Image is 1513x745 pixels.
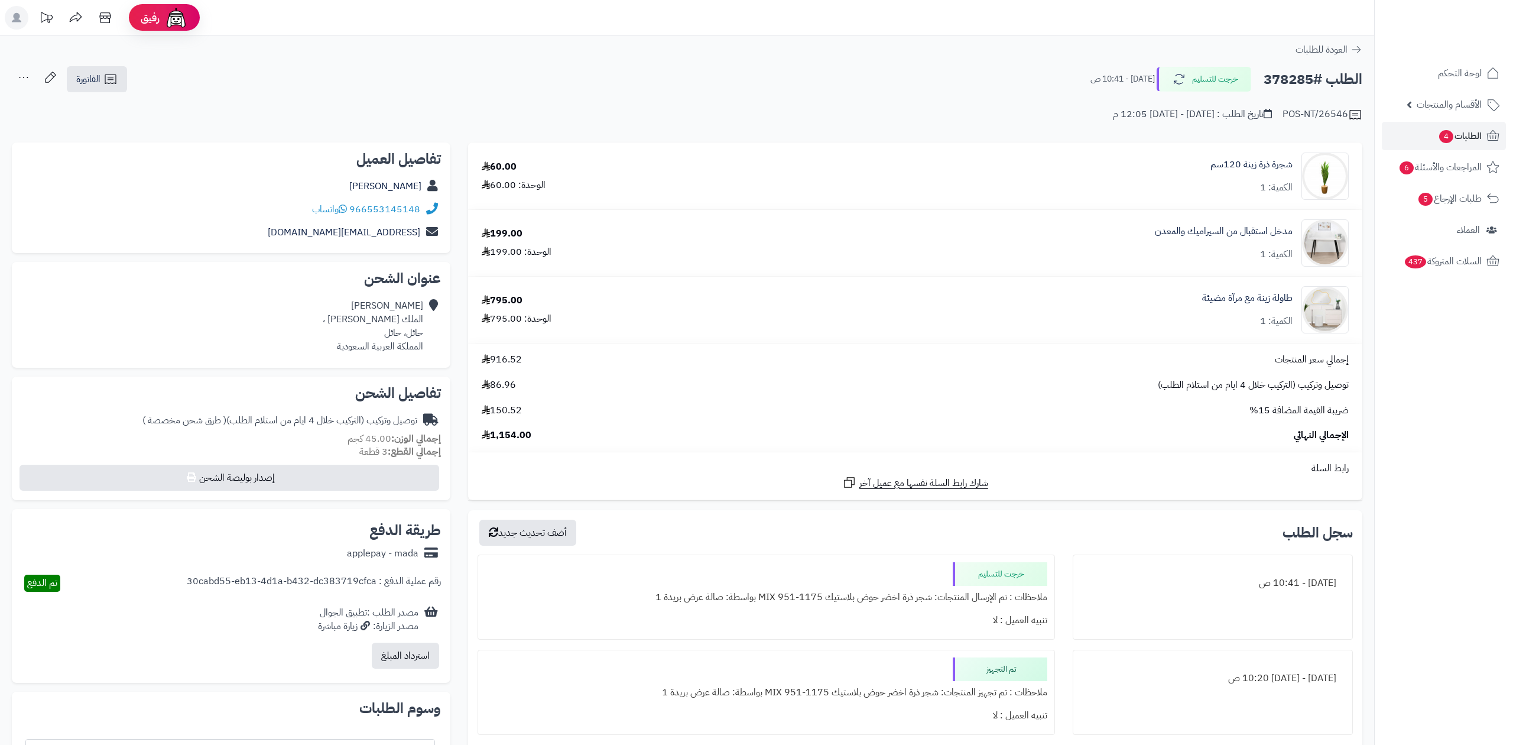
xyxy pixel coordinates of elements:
h2: وسوم الطلبات [21,701,441,715]
div: رقم عملية الدفع : 30cabd55-eb13-4d1a-b432-dc383719cfca [187,575,441,592]
a: الطلبات4 [1382,122,1506,150]
a: لوحة التحكم [1382,59,1506,88]
div: مصدر الطلب :تطبيق الجوال [318,606,418,633]
div: خرجت للتسليم [953,562,1047,586]
span: لوحة التحكم [1438,65,1482,82]
a: طاولة زينة مع مرآة مضيئة [1202,291,1293,305]
span: السلات المتروكة [1404,253,1482,270]
a: شارك رابط السلة نفسها مع عميل آخر [842,475,988,490]
div: الكمية: 1 [1260,315,1293,328]
strong: إجمالي الوزن: [391,432,441,446]
span: الطلبات [1438,128,1482,144]
span: 5 [1418,192,1433,206]
button: أضف تحديث جديد [479,520,576,546]
div: [DATE] - [DATE] 10:20 ص [1080,667,1345,690]
span: 150.52 [482,404,522,417]
span: طلبات الإرجاع [1417,190,1482,207]
span: 6 [1399,161,1414,175]
span: المراجعات والأسئلة [1398,159,1482,176]
h3: سجل الطلب [1283,526,1353,540]
div: applepay - mada [347,547,418,561]
span: الأقسام والمنتجات [1417,96,1482,113]
h2: الطلب #378285 [1264,67,1362,92]
img: 1743836483-1-90x90.jpg [1302,219,1348,267]
img: ai-face.png [164,6,188,30]
span: 1,154.00 [482,429,531,442]
div: رابط السلة [473,462,1358,475]
span: توصيل وتركيب (التركيب خلال 4 ايام من استلام الطلب) [1158,378,1349,392]
div: تنبيه العميل : لا [485,704,1048,727]
small: 45.00 كجم [348,432,441,446]
button: خرجت للتسليم [1157,67,1251,92]
div: الوحدة: 795.00 [482,312,551,326]
div: الوحدة: 60.00 [482,179,546,192]
a: طلبات الإرجاع5 [1382,184,1506,213]
a: مدخل استقبال من السيراميك والمعدن [1155,225,1293,238]
div: الكمية: 1 [1260,181,1293,195]
span: 86.96 [482,378,516,392]
div: POS-NT/26546 [1283,108,1362,122]
span: 4 [1439,129,1454,144]
small: 3 قطعة [359,445,441,459]
span: إجمالي سعر المنتجات [1275,353,1349,367]
a: السلات المتروكة437 [1382,247,1506,276]
a: واتساب [312,202,347,216]
div: [DATE] - 10:41 ص [1080,572,1345,595]
h2: تفاصيل الشحن [21,386,441,400]
a: [PERSON_NAME] [349,179,421,193]
span: ( طرق شحن مخصصة ) [142,413,226,427]
div: ملاحظات : تم تجهيز المنتجات: شجر ذرة اخضر حوض بلاستيك MIX 951-1175 بواسطة: صالة عرض بريدة 1 [485,681,1048,704]
span: العودة للطلبات [1296,43,1348,57]
span: شارك رابط السلة نفسها مع عميل آخر [859,477,988,490]
span: رفيق [141,11,160,25]
span: الإجمالي النهائي [1294,429,1349,442]
div: 60.00 [482,160,517,174]
div: 795.00 [482,294,522,307]
a: تحديثات المنصة [31,6,61,33]
div: مصدر الزيارة: زيارة مباشرة [318,620,418,633]
a: المراجعات والأسئلة6 [1382,153,1506,182]
div: الوحدة: 199.00 [482,245,551,259]
img: 1752151858-1-90x90.jpg [1302,286,1348,333]
a: شجرة ذرة زينة 120سم [1210,158,1293,171]
a: الفاتورة [67,66,127,92]
div: ملاحظات : تم الإرسال المنتجات: شجر ذرة اخضر حوض بلاستيك MIX 951-1175 بواسطة: صالة عرض بريدة 1 [485,586,1048,609]
a: العودة للطلبات [1296,43,1362,57]
div: توصيل وتركيب (التركيب خلال 4 ايام من استلام الطلب) [142,414,417,427]
span: الفاتورة [76,72,100,86]
div: تاريخ الطلب : [DATE] - [DATE] 12:05 م [1113,108,1272,121]
span: 437 [1404,255,1427,269]
a: العملاء [1382,216,1506,244]
span: العملاء [1457,222,1480,238]
strong: إجمالي القطع: [388,445,441,459]
span: ضريبة القيمة المضافة 15% [1249,404,1349,417]
h2: طريقة الدفع [369,523,441,537]
div: [PERSON_NAME] الملك [PERSON_NAME] ، حائل، حائل المملكة العربية السعودية [323,299,423,353]
img: 1693058453-76574576-90x90.jpg [1302,153,1348,200]
img: logo-2.png [1433,20,1502,44]
a: [EMAIL_ADDRESS][DOMAIN_NAME] [268,225,420,239]
div: الكمية: 1 [1260,248,1293,261]
h2: عنوان الشحن [21,271,441,286]
div: تم التجهيز [953,657,1047,681]
small: [DATE] - 10:41 ص [1090,73,1155,85]
div: تنبيه العميل : لا [485,609,1048,632]
span: 916.52 [482,353,522,367]
h2: تفاصيل العميل [21,152,441,166]
button: إصدار بوليصة الشحن [20,465,439,491]
button: استرداد المبلغ [372,643,439,669]
div: 199.00 [482,227,522,241]
a: 966553145148 [349,202,420,216]
span: تم الدفع [27,576,57,590]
